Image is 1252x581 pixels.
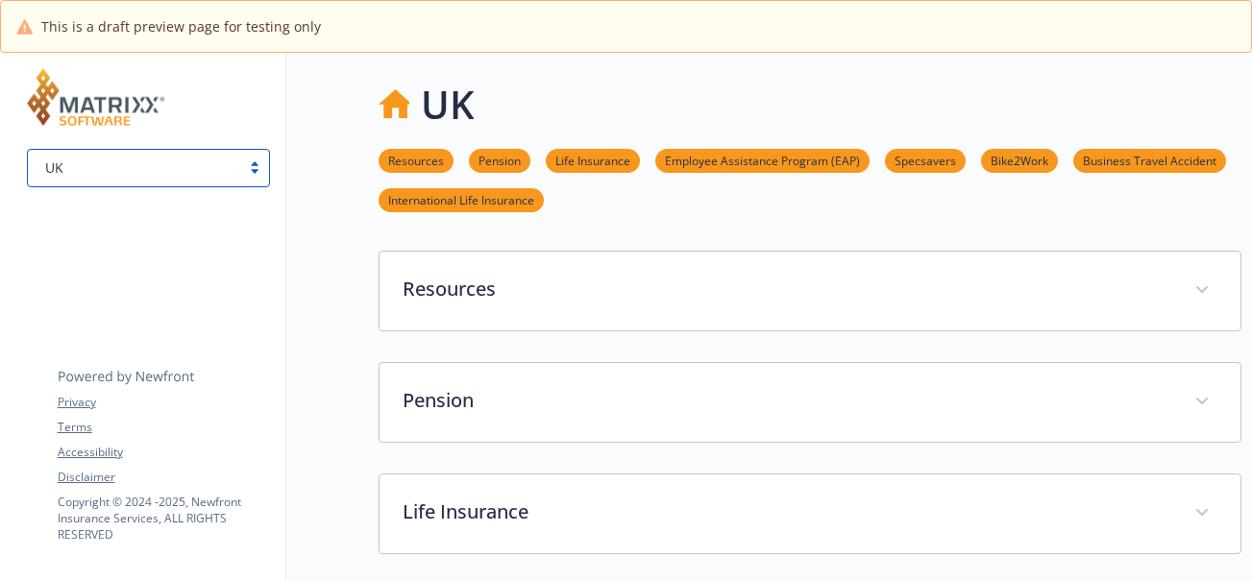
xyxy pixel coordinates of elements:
[41,16,321,36] span: This is a draft preview page for testing only
[380,474,1240,553] div: Life Insurance
[655,151,870,169] a: Employee Assistance Program (EAP)
[403,386,1171,415] p: Pension
[58,419,269,436] a: Terms
[469,151,530,169] a: Pension
[546,151,640,169] a: Life Insurance
[58,394,269,411] a: Privacy
[403,275,1171,303] p: Resources
[58,469,269,486] a: Disclaimer
[1073,151,1226,169] a: Business Travel Accident
[885,151,966,169] a: Specsavers
[403,497,1171,526] p: Life Insurance
[380,252,1240,330] div: Resources
[45,157,63,178] span: UK
[379,151,454,169] a: Resources
[58,444,269,461] a: Accessibility
[37,157,231,178] span: UK
[380,363,1240,442] div: Pension
[981,151,1058,169] a: Bike2Work
[58,494,269,543] p: Copyright © 2024 - 2025 , Newfront Insurance Services, ALL RIGHTS RESERVED
[379,190,544,208] a: International Life Insurance
[421,76,475,133] h1: UK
